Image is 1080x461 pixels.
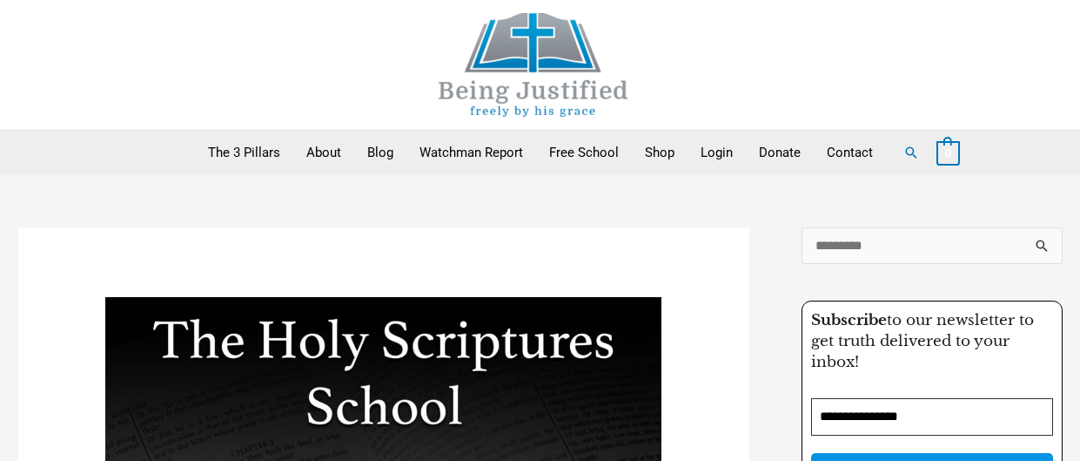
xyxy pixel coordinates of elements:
span: 0 [945,146,951,159]
a: Search button [903,145,919,160]
strong: Subscribe [811,311,887,329]
a: Shop [632,131,688,174]
a: Free School [536,131,632,174]
a: Donate [746,131,814,174]
a: Blog [354,131,406,174]
a: The 3 Pillars [195,131,293,174]
span: to our newsletter to get truth delivered to your inbox! [811,311,1034,371]
a: Contact [814,131,886,174]
nav: Primary Site Navigation [195,131,886,174]
a: About [293,131,354,174]
a: View Shopping Cart, empty [936,145,960,160]
a: Login [688,131,746,174]
img: Being Justified [403,13,664,117]
a: Watchman Report [406,131,536,174]
input: Email Address * [811,398,1053,436]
